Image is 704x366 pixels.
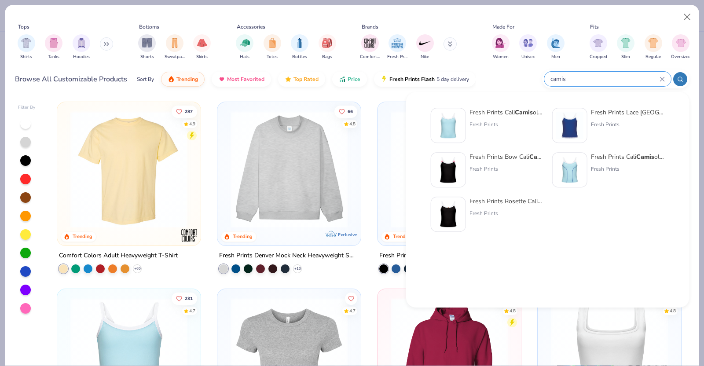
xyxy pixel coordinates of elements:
[360,34,380,60] button: filter button
[593,38,603,48] img: Cropped Image
[345,292,357,304] button: Like
[469,121,543,128] div: Fresh Prints
[319,34,336,60] div: filter for Bags
[295,38,304,48] img: Bottles Image
[267,54,278,60] span: Totes
[185,296,193,300] span: 231
[519,34,537,60] button: filter button
[590,34,607,60] button: filter button
[142,38,152,48] img: Shorts Image
[387,34,407,60] button: filter button
[436,74,469,84] span: 5 day delivery
[165,34,185,60] div: filter for Sweatpants
[492,34,510,60] div: filter for Women
[621,38,631,48] img: Slim Image
[636,153,654,161] strong: Camis
[469,209,543,217] div: Fresh Prints
[219,250,359,261] div: Fresh Prints Denver Mock Neck Heavyweight Sweatshirt
[374,72,476,87] button: Fresh Prints Flash5 day delivery
[418,37,432,50] img: Nike Image
[161,72,205,87] button: Trending
[293,76,319,83] span: Top Rated
[180,227,198,244] img: Comfort Colors logo
[190,121,196,127] div: 4.9
[322,54,332,60] span: Bags
[416,34,434,60] div: filter for Nike
[49,38,59,48] img: Tanks Image
[218,76,225,83] img: most_fav.gif
[268,38,277,48] img: Totes Image
[291,34,308,60] button: filter button
[519,34,537,60] div: filter for Unisex
[648,38,658,48] img: Regular Image
[348,76,360,83] span: Price
[381,76,388,83] img: flash.gif
[590,54,607,60] span: Cropped
[379,250,494,261] div: Fresh Prints Boston Heavyweight Hoodie
[20,54,32,60] span: Shirts
[190,307,196,314] div: 4.7
[515,108,533,117] strong: Camis
[469,165,543,173] div: Fresh Prints
[197,38,207,48] img: Skirts Image
[556,156,583,183] img: c9278497-07b0-4b89-88bf-435e93a5fff2
[617,34,634,60] div: filter for Slim
[73,34,90,60] button: filter button
[510,307,516,314] div: 4.8
[348,109,353,113] span: 66
[226,111,352,228] img: f5d85501-0dbb-4ee4-b115-c08fa3845d83
[550,74,660,84] input: Try "T-Shirt"
[236,34,253,60] button: filter button
[18,34,35,60] div: filter for Shirts
[521,54,535,60] span: Unisex
[240,38,250,48] img: Hats Image
[360,54,380,60] span: Comfort Colors
[237,23,265,31] div: Accessories
[291,34,308,60] div: filter for Bottles
[591,152,665,161] div: Fresh Prints Cali ole with [PERSON_NAME]
[15,74,127,84] div: Browse All Customizable Products
[165,54,185,60] span: Sweatpants
[469,108,543,117] div: Fresh Prints Cali ole Top
[73,54,90,60] span: Hoodies
[416,34,434,60] button: filter button
[137,75,154,83] div: Sort By
[212,72,271,87] button: Most Favorited
[492,34,510,60] button: filter button
[387,34,407,60] div: filter for Fresh Prints
[73,34,90,60] div: filter for Hoodies
[435,112,462,139] img: a25d9891-da96-49f3-a35e-76288174bf3a
[679,9,696,26] button: Close
[556,112,583,139] img: d2e93f27-f460-4e7a-bcfc-75916c5962f1
[590,23,599,31] div: Fits
[285,76,292,83] img: TopRated.gif
[591,165,665,173] div: Fresh Prints
[645,34,662,60] div: filter for Regular
[77,38,86,48] img: Hoodies Image
[676,38,686,48] img: Oversized Image
[165,34,185,60] button: filter button
[196,54,208,60] span: Skirts
[591,108,665,117] div: Fresh Prints Lace [GEOGRAPHIC_DATA] ole Top
[360,34,380,60] div: filter for Comfort Colors
[645,54,661,60] span: Regular
[292,54,307,60] span: Bottles
[264,34,281,60] div: filter for Totes
[495,38,506,48] img: Women Image
[435,156,462,183] img: c186e665-251a-47c8-98ac-0adcdfc37056
[551,54,560,60] span: Men
[386,111,512,228] img: 91acfc32-fd48-4d6b-bdad-a4c1a30ac3fc
[18,23,29,31] div: Tops
[59,250,178,261] div: Comfort Colors Adult Heavyweight T-Shirt
[529,153,547,161] strong: Camis
[493,54,509,60] span: Women
[547,34,565,60] button: filter button
[176,76,198,83] span: Trending
[547,34,565,60] div: filter for Men
[617,34,634,60] button: filter button
[332,72,367,87] button: Price
[236,34,253,60] div: filter for Hats
[18,34,35,60] button: filter button
[523,38,533,48] img: Unisex Image
[645,34,662,60] button: filter button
